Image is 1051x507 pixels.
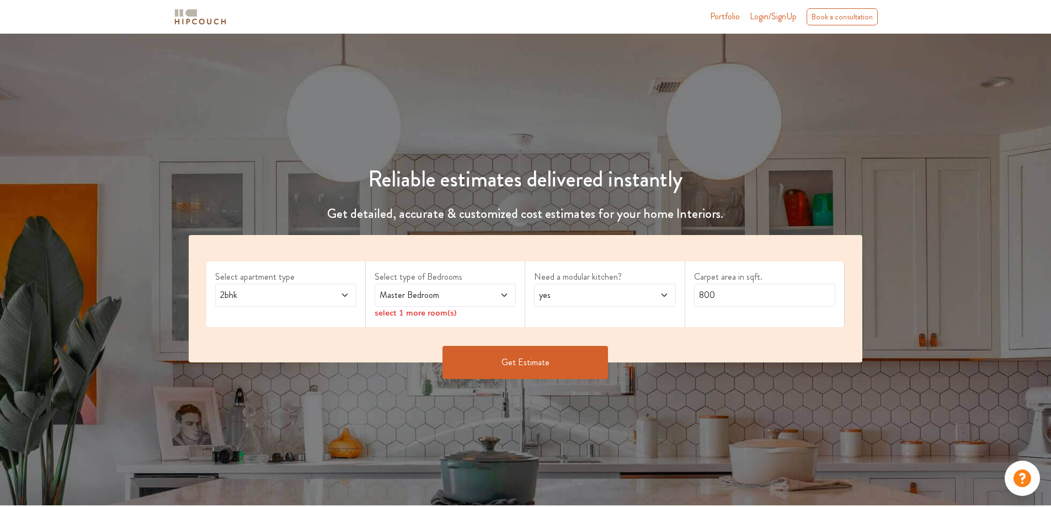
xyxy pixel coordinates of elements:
span: Master Bedroom [377,289,476,302]
h1: Reliable estimates delivered instantly [182,166,869,193]
label: Select type of Bedrooms [375,270,516,284]
span: logo-horizontal.svg [173,4,228,29]
h4: Get detailed, accurate & customized cost estimates for your home Interiors. [182,206,869,222]
label: Carpet area in sqft. [694,270,835,284]
span: Login/SignUp [750,10,797,23]
input: Enter area sqft [694,284,835,307]
span: 2bhk [218,289,317,302]
button: Get Estimate [442,346,608,379]
img: logo-horizontal.svg [173,7,228,26]
span: yes [537,289,636,302]
label: Need a modular kitchen? [534,270,675,284]
div: Book a consultation [807,8,878,25]
a: Portfolio [710,10,740,23]
label: Select apartment type [215,270,356,284]
div: select 1 more room(s) [375,307,516,318]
